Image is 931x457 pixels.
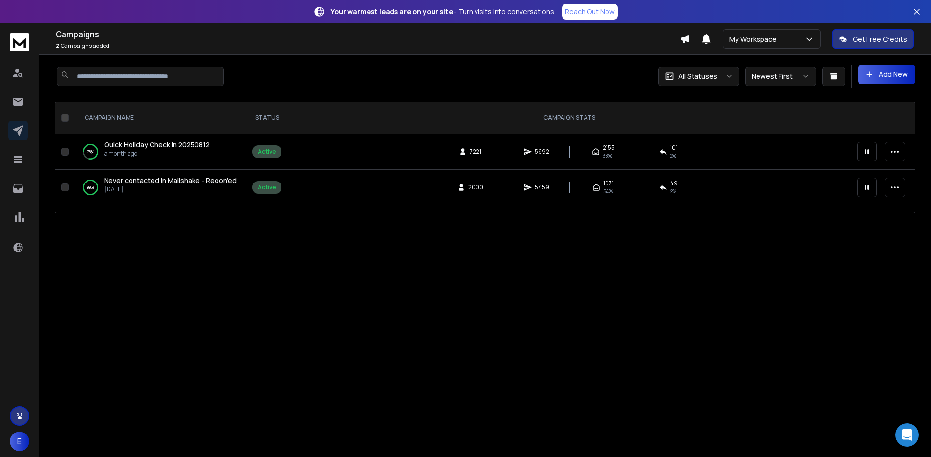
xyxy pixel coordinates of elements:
[562,4,618,20] a: Reach Out Now
[258,148,276,156] div: Active
[73,170,246,206] td: 99%Never contacted in Mailshake - Reoon'ed[DATE]
[670,144,678,152] span: 101
[729,34,780,44] p: My Workspace
[535,148,549,156] span: 5692
[331,7,554,17] p: – Turn visits into conversations
[258,183,276,191] div: Active
[670,152,676,160] span: 2 %
[104,176,237,185] a: Never contacted in Mailshake - Reoon'ed
[73,134,246,170] td: 78%Quick Holiday Check In 20250812a month ago
[603,144,615,152] span: 2155
[87,147,94,157] p: 78 %
[287,102,851,134] th: CAMPAIGN STATS
[853,34,907,44] p: Get Free Credits
[104,140,210,149] span: Quick Holiday Check In 20250812
[87,183,94,192] p: 99 %
[745,67,816,86] button: Newest First
[56,42,60,50] span: 2
[56,28,680,40] h1: Campaigns
[104,140,210,150] a: Quick Holiday Check In 20250812
[603,180,614,187] span: 1071
[104,150,210,158] p: a month ago
[56,42,680,50] p: Campaigns added
[670,180,678,187] span: 49
[468,183,483,191] span: 2000
[10,33,29,51] img: logo
[535,183,549,191] span: 5459
[10,432,29,451] button: E
[331,7,453,16] strong: Your warmest leads are on your site
[670,187,676,195] span: 2 %
[565,7,615,17] p: Reach Out Now
[895,423,919,447] div: Open Intercom Messenger
[858,65,915,84] button: Add New
[73,102,246,134] th: CAMPAIGN NAME
[104,185,237,193] p: [DATE]
[678,71,717,81] p: All Statuses
[246,102,287,134] th: STATUS
[603,152,612,160] span: 38 %
[470,148,481,156] span: 7221
[603,187,613,195] span: 54 %
[832,29,914,49] button: Get Free Credits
